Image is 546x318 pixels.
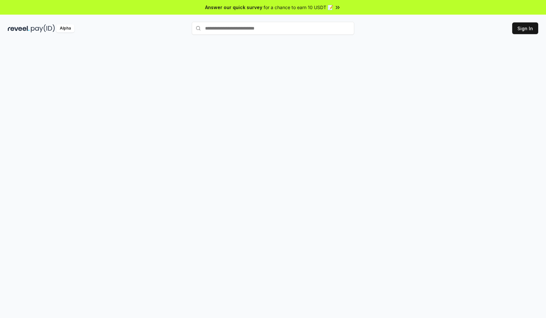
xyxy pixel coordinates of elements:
[512,22,538,34] button: Sign In
[264,4,333,11] span: for a chance to earn 10 USDT 📝
[8,24,30,32] img: reveel_dark
[31,24,55,32] img: pay_id
[205,4,262,11] span: Answer our quick survey
[56,24,74,32] div: Alpha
